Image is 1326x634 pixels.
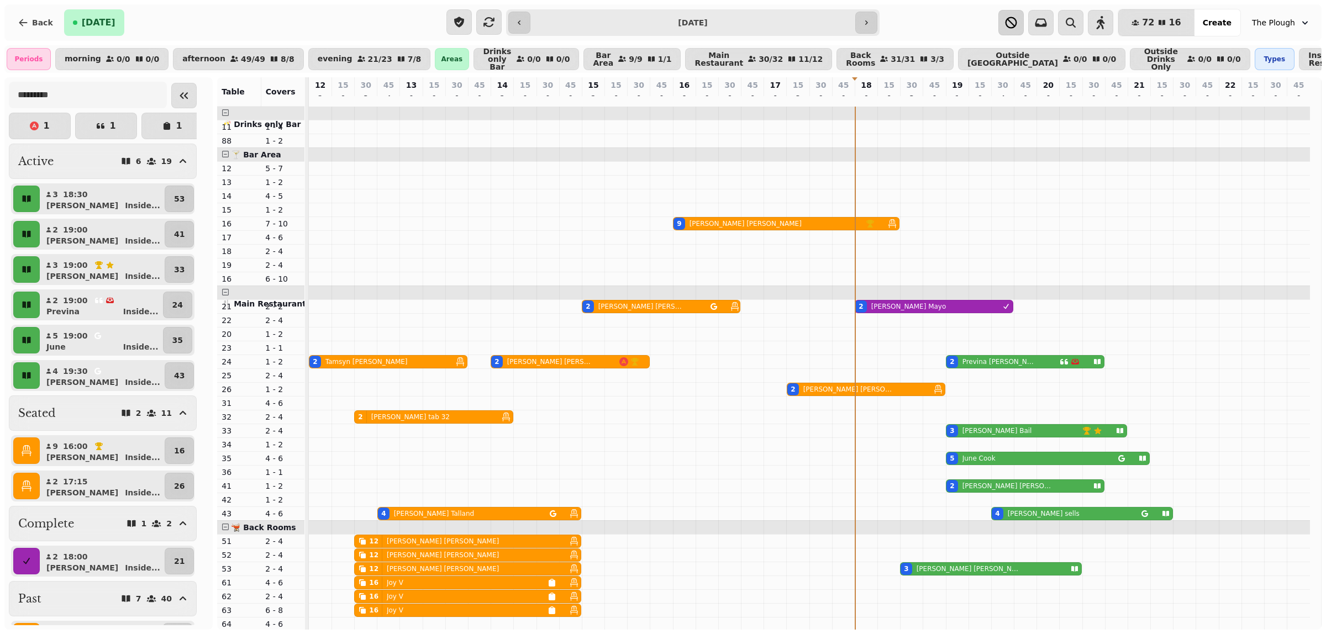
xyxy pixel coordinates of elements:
[1118,9,1195,36] button: 7216
[174,556,185,567] p: 21
[222,260,256,271] p: 19
[507,357,592,366] p: [PERSON_NAME] [PERSON_NAME]
[222,273,256,284] p: 16
[173,48,304,70] button: afternoon49/498/8
[161,595,172,603] p: 40
[52,330,59,341] p: 5
[474,80,485,91] p: 45
[995,509,999,518] div: 4
[265,246,300,257] p: 2 - 4
[46,562,118,573] p: [PERSON_NAME]
[125,562,160,573] p: Inside ...
[748,93,757,104] p: 0
[109,121,115,130] p: 1
[265,315,300,326] p: 2 - 4
[42,256,162,283] button: 319:00[PERSON_NAME]Inside...
[394,509,474,518] p: [PERSON_NAME] Talland
[657,93,666,104] p: 0
[583,48,681,70] button: Bar Area9/91/1
[527,55,541,63] p: 0 / 0
[313,357,317,366] div: 2
[222,356,256,367] p: 24
[451,80,462,91] p: 30
[612,93,620,104] p: 0
[222,329,256,340] p: 20
[125,271,160,282] p: Inside ...
[46,271,118,282] p: [PERSON_NAME]
[63,189,88,200] p: 18:30
[136,409,141,417] p: 2
[475,93,484,104] p: 0
[165,256,194,283] button: 33
[222,218,256,229] p: 16
[950,426,954,435] div: 3
[18,405,56,421] h2: Seated
[483,47,512,71] p: Drinks only Bar
[950,454,954,463] div: 5
[369,606,378,615] div: 16
[9,9,62,36] button: Back
[55,48,169,70] button: morning0/00/0
[658,55,672,63] p: 1 / 1
[1142,18,1154,27] span: 72
[1043,80,1054,91] p: 20
[52,441,59,452] p: 9
[52,189,59,200] p: 3
[544,93,552,104] p: 0
[930,93,939,104] p: 0
[308,48,431,70] button: evening21/237/8
[265,135,300,146] p: 1 - 2
[369,564,378,573] div: 12
[174,445,185,456] p: 16
[1090,93,1098,104] p: 0
[42,548,162,574] button: 218:00[PERSON_NAME]Inside...
[52,476,59,487] p: 2
[694,51,743,67] p: Main Restaurant
[161,409,172,417] p: 11
[408,55,422,63] p: 7 / 8
[125,377,160,388] p: Inside ...
[165,186,194,212] button: 53
[165,221,194,247] button: 41
[222,301,256,312] p: 21
[42,327,161,353] button: 519:00JuneInside...
[384,93,393,104] p: 4
[1271,93,1280,104] p: 0
[165,362,194,389] button: 43
[125,235,160,246] p: Inside ...
[52,260,59,271] p: 3
[222,163,256,174] p: 12
[172,299,183,310] p: 24
[429,80,439,91] p: 15
[1156,80,1167,91] p: 15
[166,520,172,527] p: 2
[494,357,499,366] div: 2
[497,80,508,91] p: 14
[1180,80,1190,91] p: 30
[1134,80,1144,91] p: 21
[962,426,1032,435] p: [PERSON_NAME] Bail
[747,80,757,91] p: 45
[318,55,352,64] p: evening
[929,80,940,91] p: 45
[387,592,403,601] p: Joy V
[724,80,735,91] p: 30
[473,48,580,70] button: Drinks only Bar0/00/0
[141,520,147,527] p: 1
[141,113,203,139] button: 1
[42,221,162,247] button: 219:00[PERSON_NAME]Inside...
[588,80,598,91] p: 15
[18,516,74,531] h2: Complete
[950,357,954,366] div: 2
[369,578,378,587] div: 16
[383,80,394,91] p: 45
[690,219,802,228] p: [PERSON_NAME] [PERSON_NAME]
[241,55,265,63] p: 49 / 49
[566,93,575,104] p: 0
[123,306,159,317] p: Inside ...
[165,548,194,574] button: 21
[161,157,172,165] p: 19
[685,48,832,70] button: Main Restaurant30/3211/12
[629,55,643,63] p: 9 / 9
[52,551,59,562] p: 2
